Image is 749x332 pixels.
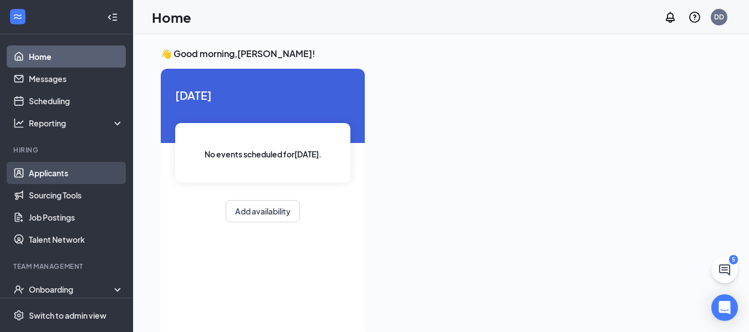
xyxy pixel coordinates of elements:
[152,8,191,27] h1: Home
[29,162,124,184] a: Applicants
[711,294,738,321] div: Open Intercom Messenger
[718,263,731,277] svg: ChatActive
[29,206,124,228] a: Job Postings
[664,11,677,24] svg: Notifications
[729,255,738,264] div: 5
[161,48,721,60] h3: 👋 Good morning, [PERSON_NAME] !
[688,11,701,24] svg: QuestionInfo
[29,45,124,68] a: Home
[29,90,124,112] a: Scheduling
[13,310,24,321] svg: Settings
[175,86,350,104] span: [DATE]
[13,118,24,129] svg: Analysis
[29,284,114,295] div: Onboarding
[13,145,121,155] div: Hiring
[29,68,124,90] a: Messages
[12,11,23,22] svg: WorkstreamLogo
[13,284,24,295] svg: UserCheck
[107,12,118,23] svg: Collapse
[226,200,300,222] button: Add availability
[205,148,322,160] span: No events scheduled for [DATE] .
[29,118,124,129] div: Reporting
[29,310,106,321] div: Switch to admin view
[714,12,724,22] div: DD
[13,262,121,271] div: Team Management
[29,184,124,206] a: Sourcing Tools
[711,257,738,283] button: ChatActive
[29,228,124,251] a: Talent Network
